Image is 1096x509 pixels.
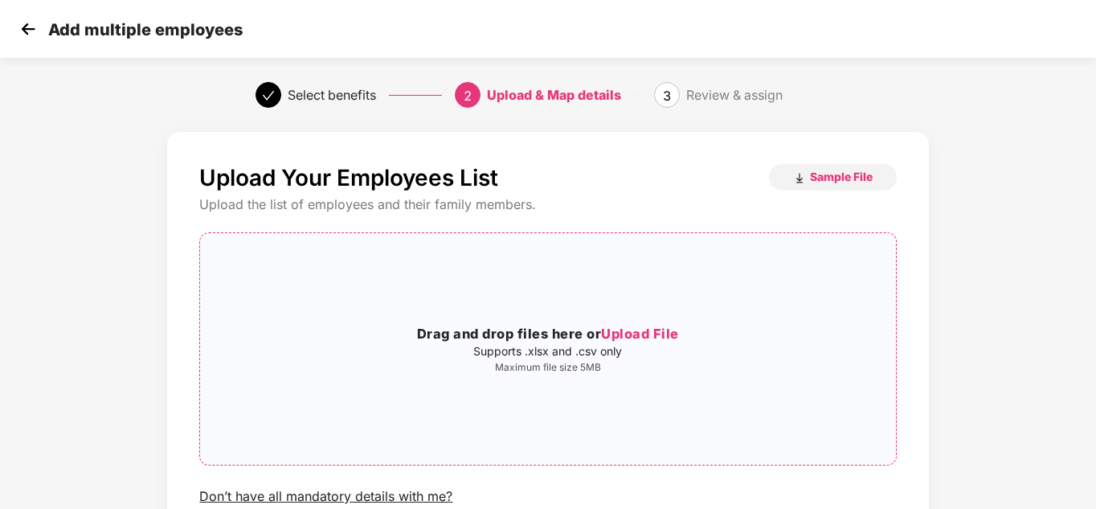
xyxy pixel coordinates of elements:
[288,82,376,108] div: Select benefits
[200,345,895,358] p: Supports .xlsx and .csv only
[793,172,806,185] img: download_icon
[601,326,679,342] span: Upload File
[464,88,472,104] span: 2
[487,82,621,108] div: Upload & Map details
[16,17,40,41] img: svg+xml;base64,PHN2ZyB4bWxucz0iaHR0cDovL3d3dy53My5vcmcvMjAwMC9zdmciIHdpZHRoPSIzMCIgaGVpZ2h0PSIzMC...
[200,324,895,345] h3: Drag and drop files here or
[686,82,783,108] div: Review & assign
[663,88,671,104] span: 3
[262,89,275,102] span: check
[810,169,873,184] span: Sample File
[199,164,498,191] p: Upload Your Employees List
[200,361,895,374] p: Maximum file size 5MB
[769,164,897,190] button: Sample File
[199,488,452,505] div: Don’t have all mandatory details with me?
[48,20,243,39] p: Add multiple employees
[199,196,896,213] div: Upload the list of employees and their family members.
[200,233,895,465] span: Drag and drop files here orUpload FileSupports .xlsx and .csv onlyMaximum file size 5MB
